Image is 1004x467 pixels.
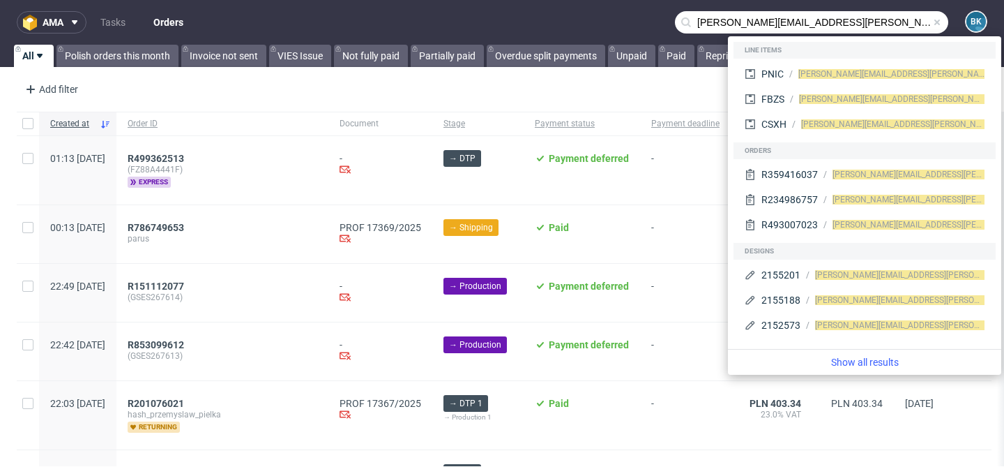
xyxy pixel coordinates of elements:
[549,281,629,292] span: Payment deferred
[535,118,629,130] span: Payment status
[128,153,184,164] span: R499362513
[128,164,317,175] span: (FZ88A4441F)
[761,318,800,332] div: 2152573
[443,412,512,423] div: → Production 1
[340,398,421,409] a: PROF 17367/2025
[733,355,996,369] a: Show all results
[761,193,818,207] div: R234986757
[128,153,187,164] a: R499362513
[43,17,63,27] span: ama
[128,177,171,188] span: express
[128,339,184,350] span: R853099612
[449,339,501,351] span: → Production
[340,222,421,233] a: PROF 17369/2025
[181,45,266,67] a: Invoice not sent
[128,422,180,433] span: returning
[733,142,996,159] div: Orders
[651,118,720,130] span: Payment deadline
[128,409,317,420] span: hash_przemyslaw_pielka
[128,398,184,409] span: R201076021
[761,67,784,81] div: PNIC
[449,221,493,234] span: → Shipping
[651,153,720,188] span: -
[340,153,421,177] div: -
[50,281,105,292] span: 22:49 [DATE]
[50,222,105,233] span: 00:13 [DATE]
[145,11,192,34] a: Orders
[128,281,187,292] a: R151112077
[334,45,408,67] a: Not fully paid
[50,398,105,409] span: 22:03 [DATE]
[750,398,801,409] span: PLN 403.34
[651,339,720,364] span: -
[651,281,720,305] span: -
[487,45,605,67] a: Overdue split payments
[905,398,934,409] span: [DATE]
[966,12,986,31] figcaption: BK
[761,293,800,307] div: 2155188
[56,45,178,67] a: Polish orders this month
[50,339,105,350] span: 22:42 [DATE]
[340,118,421,130] span: Document
[651,398,720,433] span: -
[23,15,43,31] img: logo
[549,153,629,164] span: Payment deferred
[549,339,629,350] span: Payment deferred
[128,292,317,303] span: (GSES267614)
[761,92,784,106] div: FBZS
[128,233,317,244] span: parus
[128,398,187,409] a: R201076021
[761,218,818,232] div: R493007023
[761,168,818,181] div: R359416037
[549,398,569,409] span: Paid
[733,42,996,59] div: Line items
[761,268,800,282] div: 2155201
[340,281,421,305] div: -
[269,45,331,67] a: VIES Issue
[17,11,86,34] button: ama
[651,222,720,246] span: -
[608,45,655,67] a: Unpaid
[128,339,187,350] a: R853099612
[549,222,569,233] span: Paid
[697,45,745,67] a: Reprint
[742,409,801,420] span: 23.0% VAT
[761,117,786,131] div: CSXH
[20,78,81,101] div: Add filter
[92,11,134,34] a: Tasks
[443,118,512,130] span: Stage
[733,243,996,260] div: Designs
[50,153,105,164] span: 01:13 [DATE]
[14,45,54,67] a: All
[340,339,421,364] div: -
[411,45,484,67] a: Partially paid
[128,281,184,292] span: R151112077
[449,152,476,165] span: → DTP
[449,397,482,410] span: → DTP 1
[50,118,94,130] span: Created at
[128,222,184,233] span: R786749653
[128,118,317,130] span: Order ID
[128,350,317,362] span: (GSES267613)
[449,280,501,292] span: → Production
[128,222,187,233] a: R786749653
[831,398,883,409] span: PLN 403.34
[658,45,694,67] a: Paid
